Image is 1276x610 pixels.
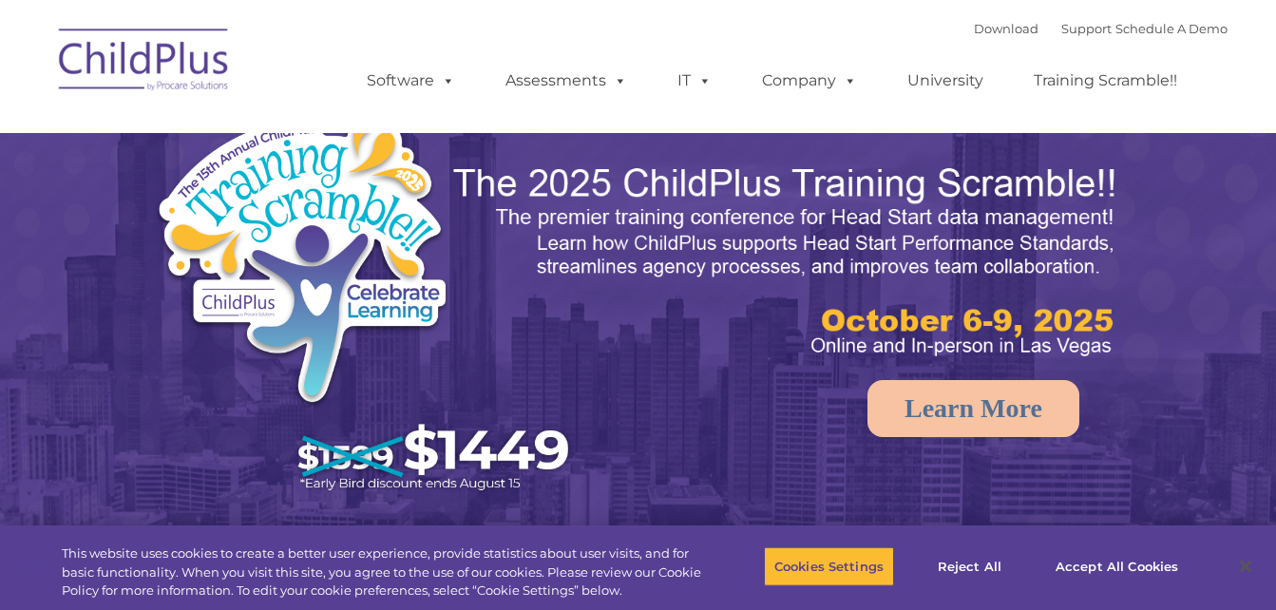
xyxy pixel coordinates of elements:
div: This website uses cookies to create a better user experience, provide statistics about user visit... [62,544,702,600]
a: University [888,62,1002,100]
button: Accept All Cookies [1045,546,1189,586]
img: ChildPlus by Procare Solutions [49,15,239,110]
a: Software [348,62,474,100]
button: Reject All [910,546,1029,586]
a: Assessments [486,62,646,100]
a: Learn More [867,380,1079,437]
a: Support [1061,21,1112,36]
a: Schedule A Demo [1115,21,1228,36]
font: | [974,21,1228,36]
button: Cookies Settings [764,546,894,586]
a: IT [658,62,731,100]
a: Training Scramble!! [1015,62,1196,100]
button: Close [1225,545,1266,587]
a: Company [743,62,876,100]
a: Download [974,21,1038,36]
